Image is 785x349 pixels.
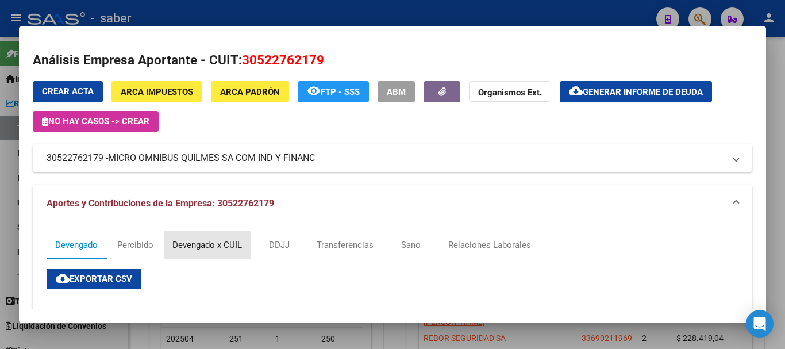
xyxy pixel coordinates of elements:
[378,81,415,102] button: ABM
[317,239,374,251] div: Transferencias
[42,86,94,97] span: Crear Acta
[47,151,725,165] mat-panel-title: 30522762179 -
[469,81,551,102] button: Organismos Ext.
[47,198,274,209] span: Aportes y Contribuciones de la Empresa: 30522762179
[56,274,132,284] span: Exportar CSV
[220,87,280,97] span: ARCA Padrón
[478,87,542,98] strong: Organismos Ext.
[172,239,242,251] div: Devengado x CUIL
[321,87,360,97] span: FTP - SSS
[56,271,70,285] mat-icon: cloud_download
[33,144,752,172] mat-expansion-panel-header: 30522762179 -MICRO OMNIBUS QUILMES SA COM IND Y FINANC
[401,239,421,251] div: Sano
[55,239,98,251] div: Devengado
[560,81,712,102] button: Generar informe de deuda
[211,81,289,102] button: ARCA Padrón
[121,87,193,97] span: ARCA Impuestos
[117,239,153,251] div: Percibido
[33,111,159,132] button: No hay casos -> Crear
[33,81,103,102] button: Crear Acta
[298,81,369,102] button: FTP - SSS
[269,239,290,251] div: DDJJ
[108,151,315,165] span: MICRO OMNIBUS QUILMES SA COM IND Y FINANC
[746,310,774,338] div: Open Intercom Messenger
[111,81,202,102] button: ARCA Impuestos
[569,84,583,98] mat-icon: cloud_download
[307,84,321,98] mat-icon: remove_red_eye
[33,185,752,222] mat-expansion-panel-header: Aportes y Contribuciones de la Empresa: 30522762179
[242,52,324,67] span: 30522762179
[47,269,141,289] button: Exportar CSV
[387,87,406,97] span: ABM
[448,239,531,251] div: Relaciones Laborales
[583,87,703,97] span: Generar informe de deuda
[33,51,752,70] h2: Análisis Empresa Aportante - CUIT:
[42,116,149,126] span: No hay casos -> Crear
